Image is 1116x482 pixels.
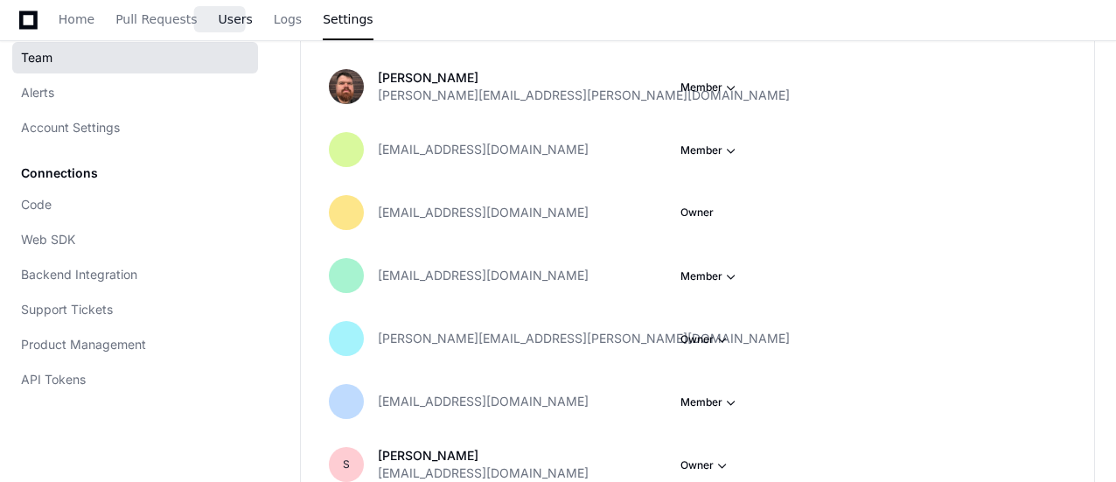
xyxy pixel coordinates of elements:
[21,119,120,136] span: Account Settings
[12,42,258,73] a: Team
[12,364,258,395] a: API Tokens
[680,206,714,220] span: Owner
[21,196,52,213] span: Code
[680,394,740,411] button: Member
[59,14,94,24] span: Home
[12,77,258,108] a: Alerts
[680,268,740,285] button: Member
[21,49,52,66] span: Team
[21,231,75,248] span: Web SDK
[219,14,253,24] span: Users
[378,87,790,104] span: [PERSON_NAME][EMAIL_ADDRESS][PERSON_NAME][DOMAIN_NAME]
[12,189,258,220] a: Code
[115,14,197,24] span: Pull Requests
[323,14,373,24] span: Settings
[680,457,731,474] button: Owner
[21,371,86,388] span: API Tokens
[21,336,146,353] span: Product Management
[12,259,258,290] a: Backend Integration
[378,447,589,465] p: [PERSON_NAME]
[378,393,589,410] span: [EMAIL_ADDRESS][DOMAIN_NAME]
[680,142,740,159] button: Member
[12,224,258,255] a: Web SDK
[12,329,258,360] a: Product Management
[21,301,113,318] span: Support Tickets
[12,294,258,325] a: Support Tickets
[21,84,54,101] span: Alerts
[329,69,364,104] img: avatar
[378,330,790,347] span: [PERSON_NAME][EMAIL_ADDRESS][PERSON_NAME][DOMAIN_NAME]
[274,14,302,24] span: Logs
[343,458,350,472] h1: S
[680,331,731,348] button: Owner
[378,465,589,482] span: [EMAIL_ADDRESS][DOMAIN_NAME]
[12,112,258,143] a: Account Settings
[378,267,589,284] span: [EMAIL_ADDRESS][DOMAIN_NAME]
[680,79,740,96] button: Member
[378,204,589,221] span: [EMAIL_ADDRESS][DOMAIN_NAME]
[21,266,137,283] span: Backend Integration
[378,141,589,158] span: [EMAIL_ADDRESS][DOMAIN_NAME]
[378,69,790,87] p: [PERSON_NAME]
